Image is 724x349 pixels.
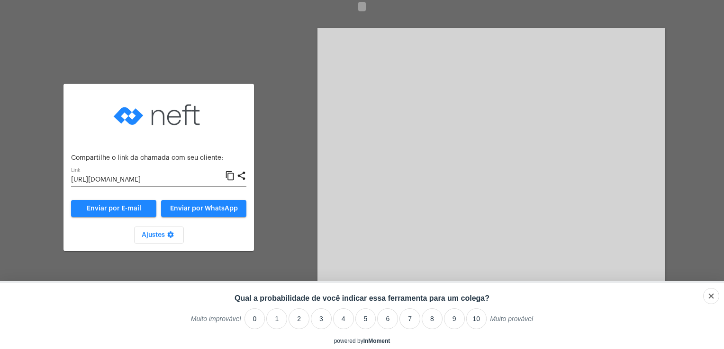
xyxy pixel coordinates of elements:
a: InMoment [363,338,390,344]
li: 10 [466,308,487,329]
li: 8 [422,308,443,329]
p: Compartilhe o link da chamada com seu cliente: [71,155,246,162]
a: Enviar por E-mail [71,200,156,217]
div: Close survey [703,288,719,304]
li: 3 [311,308,332,329]
mat-icon: content_copy [225,170,235,182]
mat-icon: share [236,170,246,182]
button: Ajustes [134,227,184,244]
li: 4 [333,308,354,329]
li: 6 [377,308,398,329]
span: Enviar por WhatsApp [170,205,238,212]
img: logo-neft-novo-2.png [111,91,206,139]
button: Enviar por WhatsApp [161,200,246,217]
label: Muito provável [490,315,533,329]
li: 7 [399,308,420,329]
span: Enviar por E-mail [87,205,141,212]
div: powered by inmoment [334,338,390,344]
li: 2 [289,308,309,329]
li: 0 [244,308,265,329]
li: 5 [355,308,376,329]
label: Muito improvável [191,315,241,329]
span: Ajustes [142,232,176,238]
li: 9 [444,308,465,329]
li: 1 [266,308,287,329]
mat-icon: settings [165,231,176,242]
